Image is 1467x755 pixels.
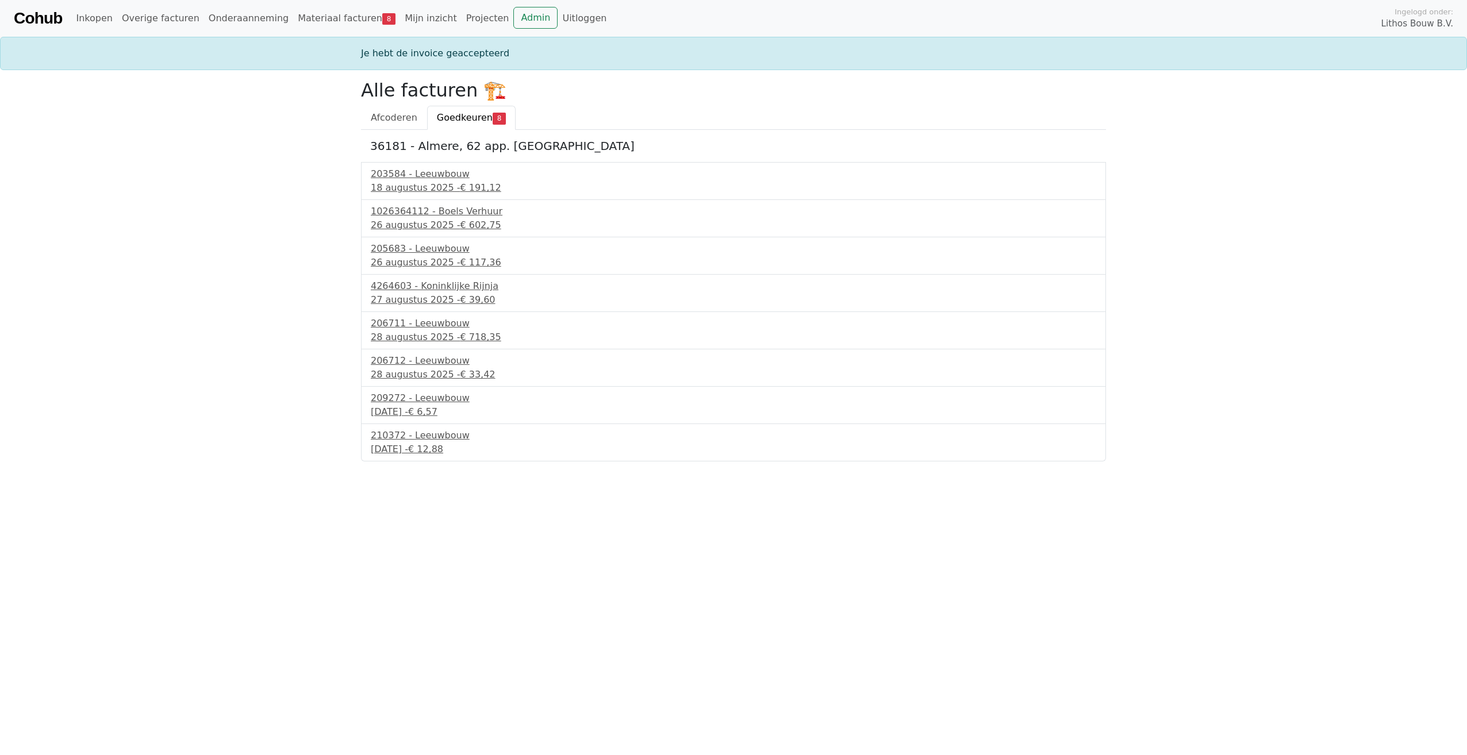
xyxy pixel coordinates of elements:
[371,429,1096,442] div: 210372 - Leeuwbouw
[493,113,506,124] span: 8
[460,219,501,230] span: € 602,75
[361,79,1106,101] h2: Alle facturen 🏗️
[371,167,1096,181] div: 203584 - Leeuwbouw
[460,294,495,305] span: € 39,60
[371,442,1096,456] div: [DATE] -
[371,293,1096,307] div: 27 augustus 2025 -
[1381,17,1453,30] span: Lithos Bouw B.V.
[371,354,1096,382] a: 206712 - Leeuwbouw28 augustus 2025 -€ 33,42
[460,257,501,268] span: € 117,36
[361,106,427,130] a: Afcoderen
[460,182,501,193] span: € 191,12
[400,7,462,30] a: Mijn inzicht
[513,7,558,29] a: Admin
[371,242,1096,269] a: 205683 - Leeuwbouw26 augustus 2025 -€ 117,36
[117,7,204,30] a: Overige facturen
[371,405,1096,419] div: [DATE] -
[371,330,1096,344] div: 28 augustus 2025 -
[371,354,1096,368] div: 206712 - Leeuwbouw
[408,406,437,417] span: € 6,57
[371,317,1096,330] div: 206711 - Leeuwbouw
[371,181,1096,195] div: 18 augustus 2025 -
[408,444,443,454] span: € 12,88
[371,205,1096,218] div: 1026364112 - Boels Verhuur
[462,7,514,30] a: Projecten
[370,139,1097,153] h5: 36181 - Almere, 62 app. [GEOGRAPHIC_DATA]
[371,368,1096,382] div: 28 augustus 2025 -
[371,242,1096,256] div: 205683 - Leeuwbouw
[371,317,1096,344] a: 206711 - Leeuwbouw28 augustus 2025 -€ 718,35
[558,7,611,30] a: Uitloggen
[371,279,1096,293] div: 4264603 - Koninklijke Rijnja
[1395,6,1453,17] span: Ingelogd onder:
[371,256,1096,269] div: 26 augustus 2025 -
[460,369,495,380] span: € 33,42
[371,279,1096,307] a: 4264603 - Koninklijke Rijnja27 augustus 2025 -€ 39,60
[371,391,1096,419] a: 209272 - Leeuwbouw[DATE] -€ 6,57
[371,429,1096,456] a: 210372 - Leeuwbouw[DATE] -€ 12,88
[204,7,293,30] a: Onderaanneming
[371,218,1096,232] div: 26 augustus 2025 -
[437,112,493,123] span: Goedkeuren
[460,332,501,342] span: € 718,35
[371,112,417,123] span: Afcoderen
[382,13,395,25] span: 8
[293,7,400,30] a: Materiaal facturen8
[371,391,1096,405] div: 209272 - Leeuwbouw
[371,205,1096,232] a: 1026364112 - Boels Verhuur26 augustus 2025 -€ 602,75
[71,7,117,30] a: Inkopen
[354,47,1113,60] div: Je hebt de invoice geaccepteerd
[371,167,1096,195] a: 203584 - Leeuwbouw18 augustus 2025 -€ 191,12
[14,5,62,32] a: Cohub
[427,106,516,130] a: Goedkeuren8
